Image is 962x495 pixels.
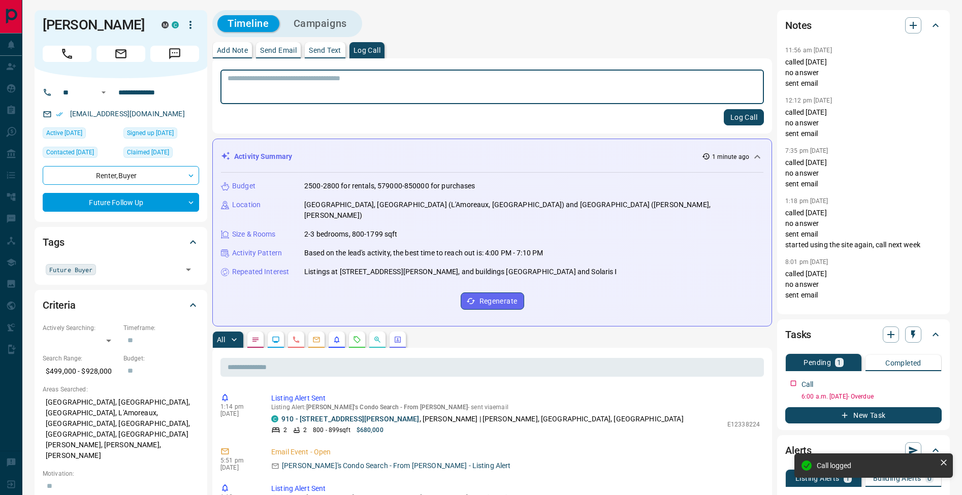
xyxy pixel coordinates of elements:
p: $680,000 [357,425,383,435]
h2: Tasks [785,326,811,343]
p: [GEOGRAPHIC_DATA], [GEOGRAPHIC_DATA] (L'Amoreaux, [GEOGRAPHIC_DATA]) and [GEOGRAPHIC_DATA] ([PERS... [304,200,763,221]
p: $499,000 - $928,000 [43,363,118,380]
p: Call [801,379,814,390]
p: Activity Summary [234,151,292,162]
div: Renter , Buyer [43,166,199,185]
p: [DATE] [220,464,256,471]
p: Motivation: [43,469,199,478]
div: condos.ca [172,21,179,28]
div: condos.ca [271,415,278,422]
div: Notes [785,13,942,38]
svg: Emails [312,336,320,344]
button: Open [181,262,196,277]
span: Contacted [DATE] [46,147,94,157]
p: 8:01 pm [DATE] [785,258,828,266]
p: Send Text [309,47,341,54]
div: Tasks [785,322,942,347]
p: 11:56 am [DATE] [785,47,832,54]
div: Activity Summary1 minute ago [221,147,763,166]
p: Listings at [STREET_ADDRESS][PERSON_NAME], and buildings [GEOGRAPHIC_DATA] and Solaris Ⅰ [304,267,617,277]
p: 5:51 pm [220,457,256,464]
svg: Opportunities [373,336,381,344]
p: 800 - 899 sqft [313,425,350,435]
div: Alerts [785,438,942,463]
svg: Calls [292,336,300,344]
p: called [DATE] no answer sent email [785,269,942,301]
span: Claimed [DATE] [127,147,169,157]
p: called [DATE] no answer sent email [785,107,942,139]
div: Future Follow Up [43,193,199,212]
p: Actively Searching: [43,323,118,333]
p: [DATE] [220,410,256,417]
span: Message [150,46,199,62]
svg: Lead Browsing Activity [272,336,280,344]
p: 1:14 pm [220,403,256,410]
svg: Notes [251,336,260,344]
p: Location [232,200,261,210]
h2: Criteria [43,297,76,313]
span: [PERSON_NAME]'s Condo Search - From [PERSON_NAME] [306,404,468,411]
div: Thu Sep 03 2020 [123,127,199,142]
p: All [217,336,225,343]
p: 2 [303,425,307,435]
p: [GEOGRAPHIC_DATA], [GEOGRAPHIC_DATA], [GEOGRAPHIC_DATA], L'Amoreaux, [GEOGRAPHIC_DATA], [GEOGRAPH... [43,394,199,464]
p: Timeframe: [123,323,199,333]
h2: Tags [43,234,64,250]
p: Add Note [217,47,248,54]
p: Send Email [260,47,297,54]
p: 12:12 pm [DATE] [785,97,832,104]
div: Fri Oct 07 2022 [123,147,199,161]
div: Call logged [817,461,936,470]
p: [PERSON_NAME]'s Condo Search - From [PERSON_NAME] - Listing Alert [282,460,511,471]
div: Fri Aug 01 2025 [43,127,118,142]
div: mrloft.ca [162,21,169,28]
span: Future Buyer [49,265,92,275]
p: 1 [837,359,841,366]
a: [EMAIL_ADDRESS][DOMAIN_NAME] [70,110,185,118]
p: Repeated Interest [232,267,289,277]
p: Listing Alert Sent [271,393,760,404]
div: Wed Jul 30 2025 [43,147,118,161]
span: Call [43,46,91,62]
p: Completed [885,359,921,367]
p: E12338224 [727,420,760,429]
h1: [PERSON_NAME] [43,17,146,33]
p: 1 minute ago [712,152,749,161]
button: Regenerate [461,292,524,310]
svg: Agent Actions [394,336,402,344]
p: Budget: [123,354,199,363]
p: 2-3 bedrooms, 800-1799 sqft [304,229,398,240]
p: Listing Alert Sent [271,483,760,494]
p: Based on the lead's activity, the best time to reach out is: 4:00 PM - 7:10 PM [304,248,543,258]
div: Criteria [43,293,199,317]
p: called [DATE] no answer sent email [785,57,942,89]
p: Size & Rooms [232,229,276,240]
p: called [DATE] no answer sent email [785,157,942,189]
svg: Requests [353,336,361,344]
span: Active [DATE] [46,128,82,138]
button: Timeline [217,15,279,32]
p: , [PERSON_NAME] | [PERSON_NAME], [GEOGRAPHIC_DATA], [GEOGRAPHIC_DATA] [281,414,684,424]
p: Log Call [354,47,380,54]
a: 910 - [STREET_ADDRESS][PERSON_NAME] [281,415,420,423]
span: Signed up [DATE] [127,128,174,138]
p: Pending [804,359,831,366]
p: 1:18 pm [DATE] [785,197,828,205]
p: 6:00 a.m. [DATE] - Overdue [801,392,942,401]
h2: Notes [785,17,812,34]
p: Email Event - Open [271,447,760,457]
p: Search Range: [43,354,118,363]
button: Campaigns [283,15,357,32]
svg: Listing Alerts [333,336,341,344]
p: Activity Pattern [232,248,282,258]
p: Listing Alert : - sent via email [271,404,760,411]
p: Budget [232,181,255,191]
svg: Email Verified [56,111,63,118]
p: Areas Searched: [43,385,199,394]
p: 2 [283,425,287,435]
span: Email [97,46,145,62]
button: Open [98,86,110,98]
button: New Task [785,407,942,423]
button: Log Call [724,109,764,125]
p: 7:35 pm [DATE] [785,147,828,154]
